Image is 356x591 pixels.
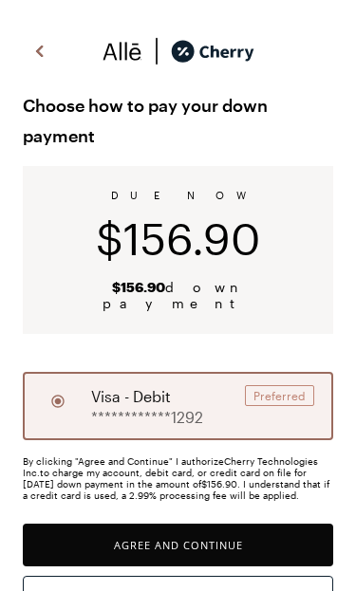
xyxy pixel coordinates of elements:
div: By clicking "Agree and Continue" I authorize Cherry Technologies Inc. to charge my account, debit... [23,455,333,501]
b: $156.90 [112,279,165,295]
span: visa - debit [91,385,171,408]
img: svg%3e [142,37,171,65]
img: svg%3e [28,37,51,65]
div: Preferred [245,385,314,406]
span: down payment [46,279,310,311]
img: cherry_black_logo-DrOE_MJI.svg [171,37,254,65]
img: svg%3e [103,37,142,65]
span: Choose how to pay your down payment [23,90,333,151]
button: Agree and Continue [23,524,333,566]
span: DUE NOW [111,189,245,201]
span: $156.90 [96,212,260,264]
